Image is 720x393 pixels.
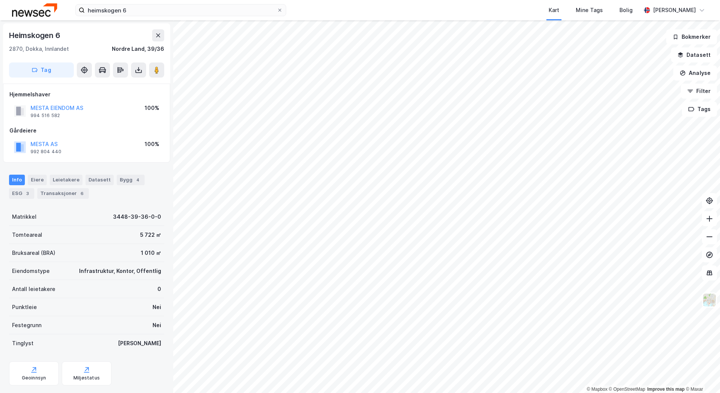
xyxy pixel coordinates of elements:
div: 4 [134,176,142,184]
button: Datasett [671,47,717,62]
button: Analyse [673,65,717,81]
div: Geoinnsyn [22,375,46,381]
div: [PERSON_NAME] [653,6,696,15]
div: Gårdeiere [9,126,164,135]
div: Kontrollprogram for chat [682,357,720,393]
div: 994 516 582 [31,113,60,119]
button: Tags [682,102,717,117]
img: Z [702,293,717,307]
a: OpenStreetMap [609,387,645,392]
button: Tag [9,62,74,78]
div: Bygg [117,175,145,185]
div: 3448-39-36-0-0 [113,212,161,221]
div: Eiendomstype [12,267,50,276]
div: 3 [24,190,31,197]
div: Transaksjoner [37,188,89,199]
div: 992 804 440 [31,149,61,155]
div: Miljøstatus [73,375,100,381]
img: newsec-logo.f6e21ccffca1b3a03d2d.png [12,3,57,17]
div: Nordre Land, 39/36 [112,44,164,53]
div: 100% [145,140,159,149]
div: Matrikkel [12,212,37,221]
a: Mapbox [587,387,607,392]
div: Bruksareal (BRA) [12,248,55,257]
div: Mine Tags [576,6,603,15]
div: Festegrunn [12,321,41,330]
div: ESG [9,188,34,199]
div: Infrastruktur, Kontor, Offentlig [79,267,161,276]
div: 0 [157,285,161,294]
div: Nei [153,321,161,330]
input: Søk på adresse, matrikkel, gårdeiere, leietakere eller personer [85,5,277,16]
div: Tinglyst [12,339,34,348]
iframe: Chat Widget [682,357,720,393]
div: Heimskogen 6 [9,29,62,41]
div: Datasett [85,175,114,185]
button: Bokmerker [666,29,717,44]
button: Filter [681,84,717,99]
div: Antall leietakere [12,285,55,294]
div: Info [9,175,25,185]
div: Eiere [28,175,47,185]
div: Bolig [619,6,633,15]
div: Hjemmelshaver [9,90,164,99]
div: 6 [78,190,86,197]
div: Nei [153,303,161,312]
div: Tomteareal [12,230,42,239]
div: Punktleie [12,303,37,312]
div: [PERSON_NAME] [118,339,161,348]
div: Leietakere [50,175,82,185]
div: 1 010 ㎡ [141,248,161,257]
div: 5 722 ㎡ [140,230,161,239]
div: 2870, Dokka, Innlandet [9,44,69,53]
div: 100% [145,104,159,113]
a: Improve this map [647,387,685,392]
div: Kart [549,6,559,15]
